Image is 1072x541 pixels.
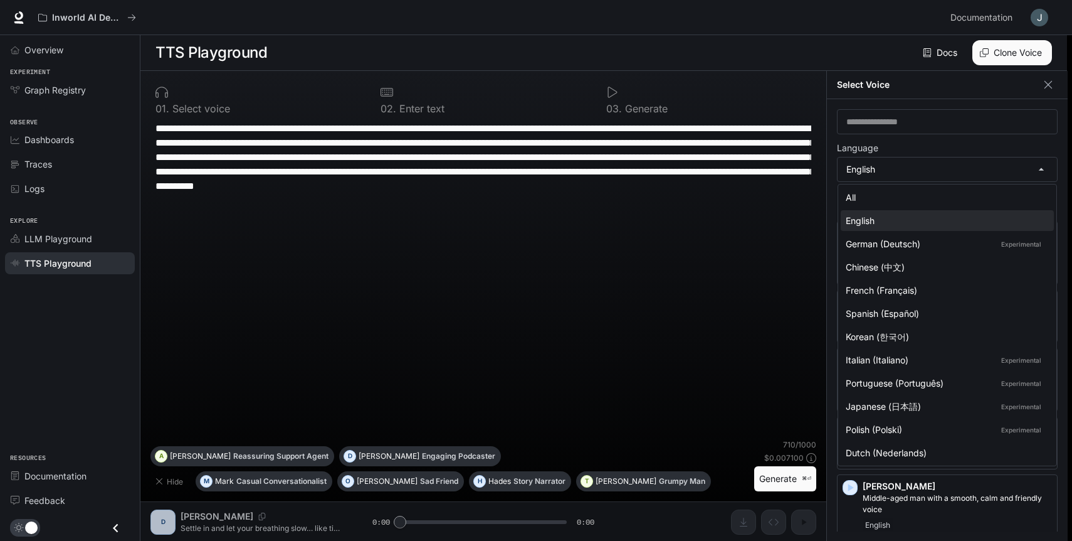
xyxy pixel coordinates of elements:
p: Experimental [999,238,1044,250]
div: All [846,191,1044,204]
p: Experimental [999,424,1044,436]
p: Experimental [999,378,1044,389]
div: Italian (Italiano) [846,353,1044,367]
div: French (Français) [846,284,1044,297]
div: Polish (Polski) [846,423,1044,436]
p: Experimental [999,401,1044,412]
div: German (Deutsch) [846,237,1044,250]
div: Spanish (Español) [846,307,1044,320]
div: Japanese (日本語) [846,400,1044,413]
div: Dutch (Nederlands) [846,446,1044,459]
p: Experimental [999,355,1044,366]
div: English [846,214,1044,227]
div: Korean (한국어) [846,330,1044,343]
div: Chinese (中文) [846,260,1044,274]
div: Portuguese (Português) [846,377,1044,390]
